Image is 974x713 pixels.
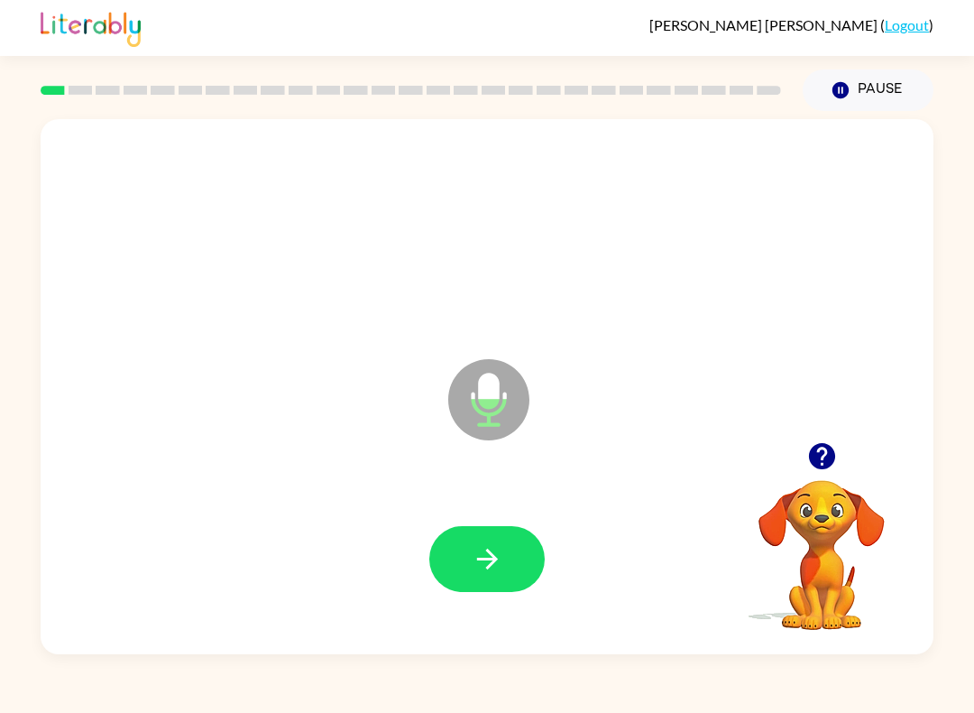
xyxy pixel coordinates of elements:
img: Literably [41,7,141,47]
a: Logout [885,16,929,33]
video: Your browser must support playing .mp4 files to use Literably. Please try using another browser. [731,452,912,633]
button: Pause [803,69,933,111]
span: [PERSON_NAME] [PERSON_NAME] [649,16,880,33]
div: ( ) [649,16,933,33]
